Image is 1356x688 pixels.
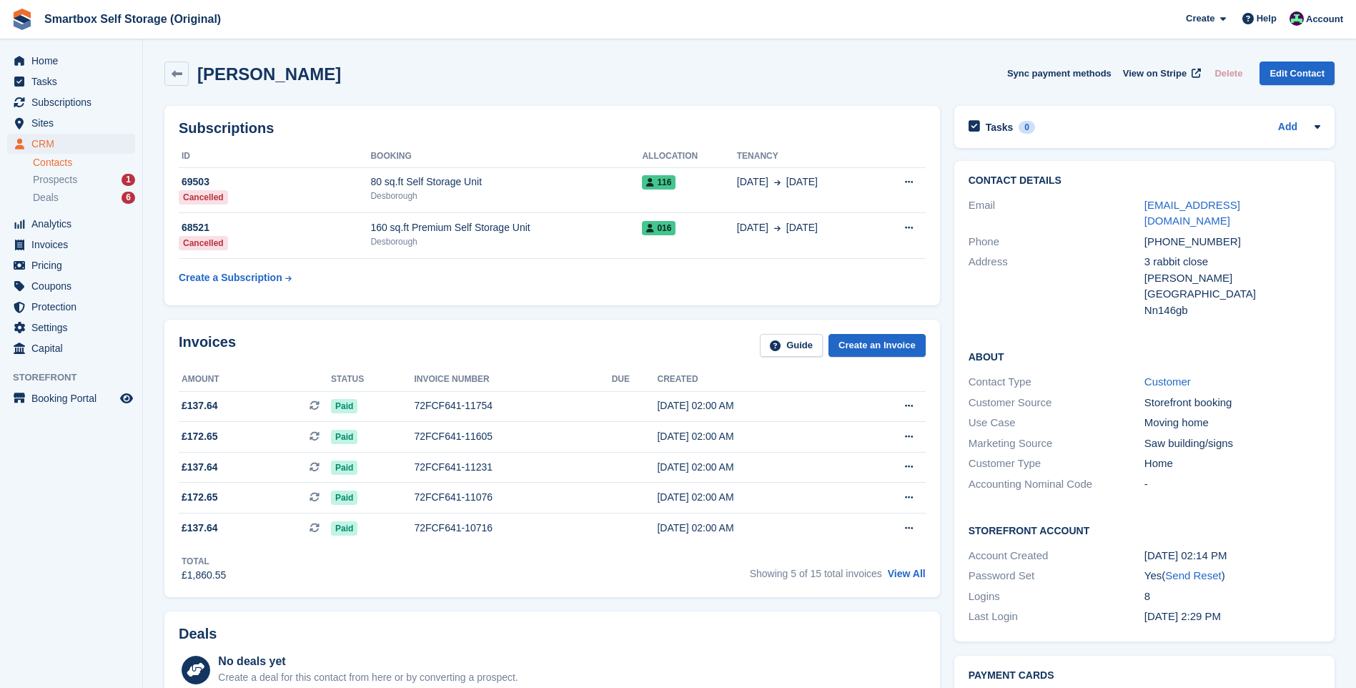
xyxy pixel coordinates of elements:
[179,120,926,137] h2: Subscriptions
[179,236,228,250] div: Cancelled
[179,145,370,168] th: ID
[31,318,117,338] span: Settings
[969,436,1144,452] div: Marketing Source
[969,523,1320,537] h2: Storefront Account
[218,670,518,685] div: Create a deal for this contact from here or by converting a prospect.
[179,334,236,358] h2: Invoices
[750,568,882,579] span: Showing 5 of 15 total invoices
[370,190,642,202] div: Desborough
[331,521,357,536] span: Paid
[657,490,850,505] div: [DATE] 02:00 AM
[1144,395,1320,411] div: Storefront booking
[1144,548,1320,564] div: [DATE] 02:14 PM
[7,318,135,338] a: menu
[7,214,135,234] a: menu
[11,9,33,30] img: stora-icon-8386f47178a22dfd0bd8f6a31ec36ba5ce8667c1dd55bd0f319d3a0aa187defe.svg
[1117,62,1204,85] a: View on Stripe
[1278,119,1297,136] a: Add
[1123,67,1187,81] span: View on Stripe
[31,297,117,317] span: Protection
[1306,12,1343,26] span: Account
[1144,286,1320,303] div: [GEOGRAPHIC_DATA]
[218,653,518,670] div: No deals yet
[1144,270,1320,287] div: [PERSON_NAME]
[1144,199,1240,227] a: [EMAIL_ADDRESS][DOMAIN_NAME]
[182,521,218,536] span: £137.64
[828,334,926,358] a: Create an Invoice
[31,92,117,112] span: Subscriptions
[414,490,611,505] div: 72FCF641-11076
[969,254,1144,318] div: Address
[13,370,142,385] span: Storefront
[1290,11,1304,26] img: Alex Selenitsas
[31,255,117,275] span: Pricing
[760,334,823,358] a: Guide
[7,92,135,112] a: menu
[7,134,135,154] a: menu
[1186,11,1214,26] span: Create
[657,368,850,391] th: Created
[1144,254,1320,270] div: 3 rabbit close
[31,235,117,255] span: Invoices
[657,460,850,475] div: [DATE] 02:00 AM
[969,609,1144,625] div: Last Login
[786,175,818,190] span: [DATE]
[7,297,135,317] a: menu
[657,521,850,536] div: [DATE] 02:00 AM
[414,429,611,444] div: 72FCF641-11605
[969,589,1144,605] div: Logins
[642,145,736,168] th: Allocation
[969,456,1144,472] div: Customer Type
[31,51,117,71] span: Home
[118,390,135,407] a: Preview store
[182,568,226,583] div: £1,860.55
[182,490,218,505] span: £172.65
[1257,11,1277,26] span: Help
[370,220,642,235] div: 160 sq.ft Premium Self Storage Unit
[657,429,850,444] div: [DATE] 02:00 AM
[888,568,926,579] a: View All
[33,191,59,205] span: Deals
[1144,456,1320,472] div: Home
[786,220,818,235] span: [DATE]
[1144,234,1320,250] div: [PHONE_NUMBER]
[7,51,135,71] a: menu
[331,491,357,505] span: Paid
[370,145,642,168] th: Booking
[1209,62,1248,85] button: Delete
[31,388,117,408] span: Booking Portal
[179,626,217,642] h2: Deals
[737,145,875,168] th: Tenancy
[414,368,611,391] th: Invoice number
[197,64,341,84] h2: [PERSON_NAME]
[179,368,331,391] th: Amount
[737,175,768,190] span: [DATE]
[7,276,135,296] a: menu
[1007,62,1112,85] button: Sync payment methods
[737,220,768,235] span: [DATE]
[7,338,135,358] a: menu
[1144,610,1221,622] time: 2025-01-22 14:29:40 UTC
[612,368,658,391] th: Due
[7,388,135,408] a: menu
[31,72,117,92] span: Tasks
[370,235,642,248] div: Desborough
[969,476,1144,493] div: Accounting Nominal Code
[1144,476,1320,493] div: -
[7,235,135,255] a: menu
[657,398,850,413] div: [DATE] 02:00 AM
[7,72,135,92] a: menu
[1019,121,1035,134] div: 0
[969,175,1320,187] h2: Contact Details
[414,398,611,413] div: 72FCF641-11754
[1162,569,1224,581] span: ( )
[969,234,1144,250] div: Phone
[969,548,1144,564] div: Account Created
[179,175,370,190] div: 69503
[331,399,357,413] span: Paid
[122,192,135,204] div: 6
[969,349,1320,363] h2: About
[179,220,370,235] div: 68521
[31,134,117,154] span: CRM
[969,395,1144,411] div: Customer Source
